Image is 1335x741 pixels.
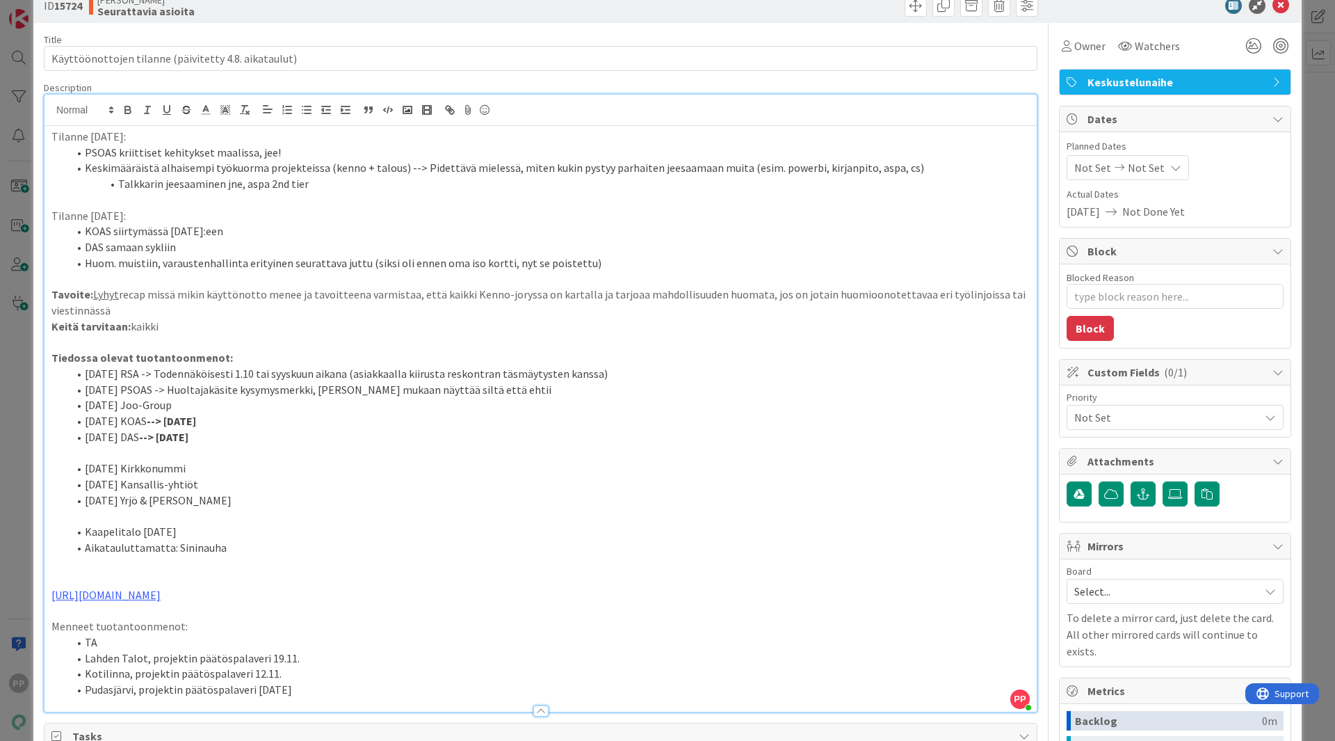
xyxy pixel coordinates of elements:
[1067,316,1114,341] button: Block
[68,477,1030,493] li: [DATE] Kansallis-yhtiöt
[1087,453,1265,470] span: Attachments
[139,430,188,444] strong: --> [DATE]
[1135,38,1180,54] span: Watchers
[1087,111,1265,127] span: Dates
[1067,392,1284,402] div: Priority
[51,319,131,333] strong: Keitä tarvitaan:
[51,619,1030,635] p: Menneet tuotantoonmenot:
[68,145,1030,161] li: PSOAS kriittiset kehitykset maalissa, jee!
[51,351,233,365] strong: Tiedossa olevat tuotantoonmenot:
[68,239,1030,255] li: DAS samaan sykliin
[68,540,1030,556] li: Aikatauluttamatta: Sininauha
[1122,203,1185,220] span: Not Done Yet
[1164,365,1187,379] span: ( 0/1 )
[1074,582,1252,601] span: Select...
[1067,187,1284,202] span: Actual Dates
[1128,159,1165,176] span: Not Set
[68,666,1030,682] li: Kotilinna, projektin päätöspalaveri 12.11.
[1087,243,1265,260] span: Block
[1010,690,1030,709] span: PP
[51,588,161,602] a: [URL][DOMAIN_NAME]
[1075,711,1262,731] div: Backlog
[68,493,1030,509] li: [DATE] Yrjö & [PERSON_NAME]
[1074,408,1252,427] span: Not Set
[68,160,1030,176] li: Keskimääräistä alhaisempi työkuorma projekteissa (kenno + talous) --> Pidettävä mielessä, miten k...
[147,414,196,428] strong: --> [DATE]
[68,461,1030,477] li: [DATE] Kirkkonummi
[51,129,1030,145] p: Tilanne [DATE]:
[51,319,1030,335] p: kaikki
[68,397,1030,413] li: [DATE] Joo-Group
[1067,203,1100,220] span: [DATE]
[1067,139,1284,154] span: Planned Dates
[68,382,1030,398] li: [DATE] PSOAS -> Huoltajakäsite kysymysmerkki, [PERSON_NAME] mukaan näyttää siltä että ehtii
[1087,364,1265,381] span: Custom Fields
[44,81,92,94] span: Description
[68,176,1030,192] li: Talkkarin jeesaaminen jne, aspa 2nd tier
[97,6,195,17] b: Seurattavia asioita
[68,651,1030,667] li: Lahden Talot, projektin päätöspalaveri 19.11.
[68,524,1030,540] li: Kaapelitalo [DATE]
[1262,711,1277,731] div: 0m
[1067,271,1134,284] label: Blocked Reason
[68,366,1030,382] li: [DATE] RSA -> Todennäköisesti 1.10 tai syyskuun aikana (asiakkaalla kiirusta reskontran täsmäytys...
[68,223,1030,239] li: KOAS siirtymässä [DATE]:een
[1074,38,1106,54] span: Owner
[1074,159,1111,176] span: Not Set
[51,208,1030,224] p: Tilanne [DATE]:
[44,33,62,46] label: Title
[51,287,93,301] strong: Tavoite:
[1067,566,1092,576] span: Board
[44,46,1037,71] input: type card name here...
[1087,683,1265,699] span: Metrics
[1087,538,1265,555] span: Mirrors
[29,2,63,19] span: Support
[1087,74,1265,90] span: Keskustelunaihe
[68,429,1030,445] li: [DATE] DAS
[93,287,119,301] u: Lyhyt
[68,255,1030,271] li: Huom. muistiin, varaustenhallinta erityinen seurattava juttu (siksi oli ennen oma iso kortti, nyt...
[68,413,1030,429] li: [DATE] KOAS
[68,635,1030,651] li: TA
[68,682,1030,698] li: Pudasjärvi, projektin päätöspalaveri [DATE]
[51,287,1030,318] p: recap missä mikin käyttönotto menee ja tavoitteena varmistaa, että kaikki Kenno-joryssa on kartal...
[1067,609,1284,660] p: To delete a mirror card, just delete the card. All other mirrored cards will continue to exists.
